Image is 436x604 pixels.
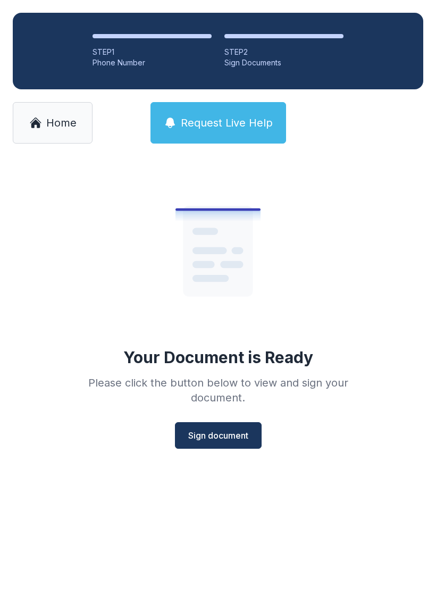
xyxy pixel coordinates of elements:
span: Home [46,115,77,130]
div: Please click the button below to view and sign your document. [65,375,371,405]
div: Your Document is Ready [123,348,313,367]
div: Sign Documents [224,57,343,68]
span: Sign document [188,429,248,442]
div: STEP 2 [224,47,343,57]
div: STEP 1 [93,47,212,57]
span: Request Live Help [181,115,273,130]
div: Phone Number [93,57,212,68]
